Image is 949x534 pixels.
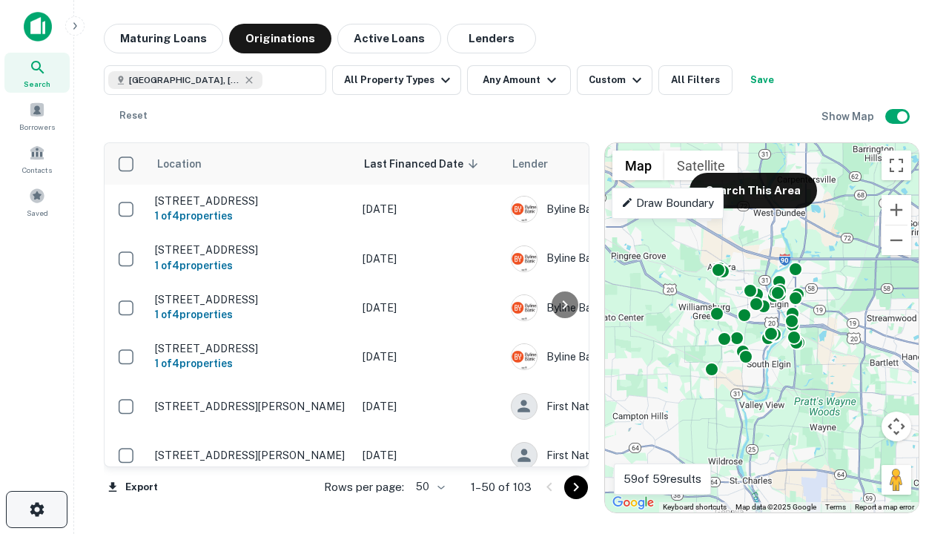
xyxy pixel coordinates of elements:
div: First Nations Bank [511,393,733,420]
div: Byline Bank [511,196,733,222]
p: 1–50 of 103 [471,478,532,496]
th: Lender [503,143,741,185]
img: picture [512,197,537,222]
p: [DATE] [363,201,496,217]
p: [STREET_ADDRESS] [155,243,348,257]
button: Custom [577,65,652,95]
button: Drag Pegman onto the map to open Street View [882,465,911,495]
button: Show street map [612,151,664,180]
h6: 1 of 4 properties [155,257,348,274]
img: picture [512,295,537,320]
p: Draw Boundary [621,194,714,212]
button: Show satellite imagery [664,151,738,180]
h6: 1 of 4 properties [155,355,348,372]
a: Open this area in Google Maps (opens a new window) [609,493,658,512]
p: [DATE] [363,300,496,316]
button: Keyboard shortcuts [663,502,727,512]
span: Saved [27,207,48,219]
button: Lenders [447,24,536,53]
th: Location [148,143,355,185]
img: picture [512,246,537,271]
img: capitalize-icon.png [24,12,52,42]
p: [STREET_ADDRESS] [155,293,348,306]
p: [STREET_ADDRESS][PERSON_NAME] [155,449,348,462]
iframe: Chat Widget [875,368,949,439]
span: Location [156,155,221,173]
button: All Property Types [332,65,461,95]
span: Contacts [22,164,52,176]
button: Any Amount [467,65,571,95]
div: 50 [410,476,447,498]
p: [STREET_ADDRESS][PERSON_NAME] [155,400,348,413]
button: Reset [110,101,157,131]
p: Rows per page: [324,478,404,496]
h6: 1 of 4 properties [155,306,348,323]
p: [DATE] [363,398,496,415]
span: Lender [512,155,548,173]
span: [GEOGRAPHIC_DATA], [GEOGRAPHIC_DATA] [129,73,240,87]
button: Active Loans [337,24,441,53]
a: Terms (opens in new tab) [825,503,846,511]
button: Originations [229,24,331,53]
p: [DATE] [363,447,496,464]
h6: 1 of 4 properties [155,208,348,224]
a: Contacts [4,139,70,179]
p: [STREET_ADDRESS] [155,342,348,355]
a: Report a map error [855,503,914,511]
p: [DATE] [363,251,496,267]
div: Byline Bank [511,245,733,272]
div: Byline Bank [511,294,733,321]
th: Last Financed Date [355,143,503,185]
span: Search [24,78,50,90]
img: Google [609,493,658,512]
div: 0 0 [605,143,919,512]
button: Zoom out [882,225,911,255]
button: Maturing Loans [104,24,223,53]
p: 59 of 59 results [624,470,701,488]
button: All Filters [658,65,733,95]
button: Toggle fullscreen view [882,151,911,180]
a: Borrowers [4,96,70,136]
button: Go to next page [564,475,588,499]
div: Custom [589,71,646,89]
a: Search [4,53,70,93]
span: Last Financed Date [364,155,483,173]
div: Byline Bank [511,343,733,370]
span: Borrowers [19,121,55,133]
a: Saved [4,182,70,222]
button: Export [104,476,162,498]
h6: Show Map [821,108,876,125]
button: Save your search to get updates of matches that match your search criteria. [738,65,786,95]
img: picture [512,344,537,369]
button: Zoom in [882,195,911,225]
p: [STREET_ADDRESS] [155,194,348,208]
button: Search This Area [690,173,817,208]
span: Map data ©2025 Google [735,503,816,511]
div: First Nations Bank [511,442,733,469]
p: [DATE] [363,349,496,365]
